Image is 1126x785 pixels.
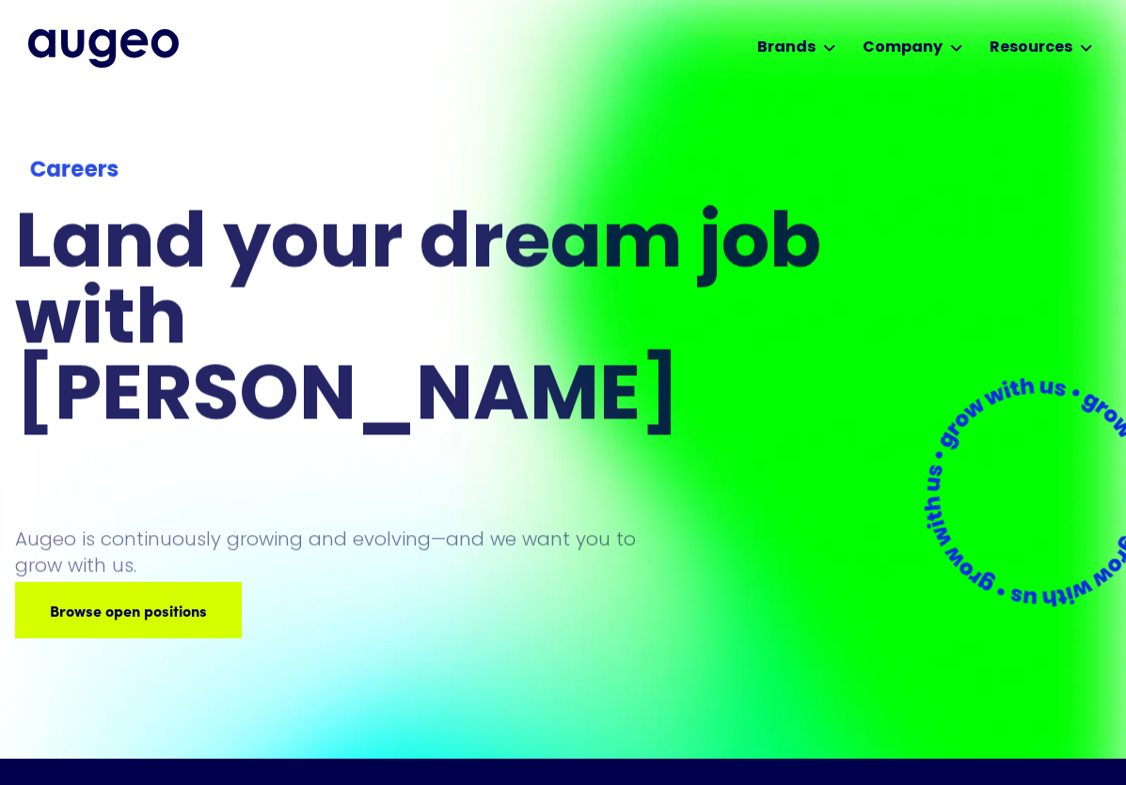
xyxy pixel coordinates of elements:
[15,526,662,578] p: Augeo is continuously growing and evolving—and we want you to grow with us.
[757,37,816,59] div: Brands
[863,37,943,59] div: Company
[15,582,242,638] a: Browse open positions
[28,29,179,67] img: Augeo's full logo in midnight blue.
[28,29,179,67] a: home
[990,37,1072,59] div: Resources
[15,209,828,437] h1: Land your dream job﻿ with [PERSON_NAME]
[30,160,119,181] strong: Careers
